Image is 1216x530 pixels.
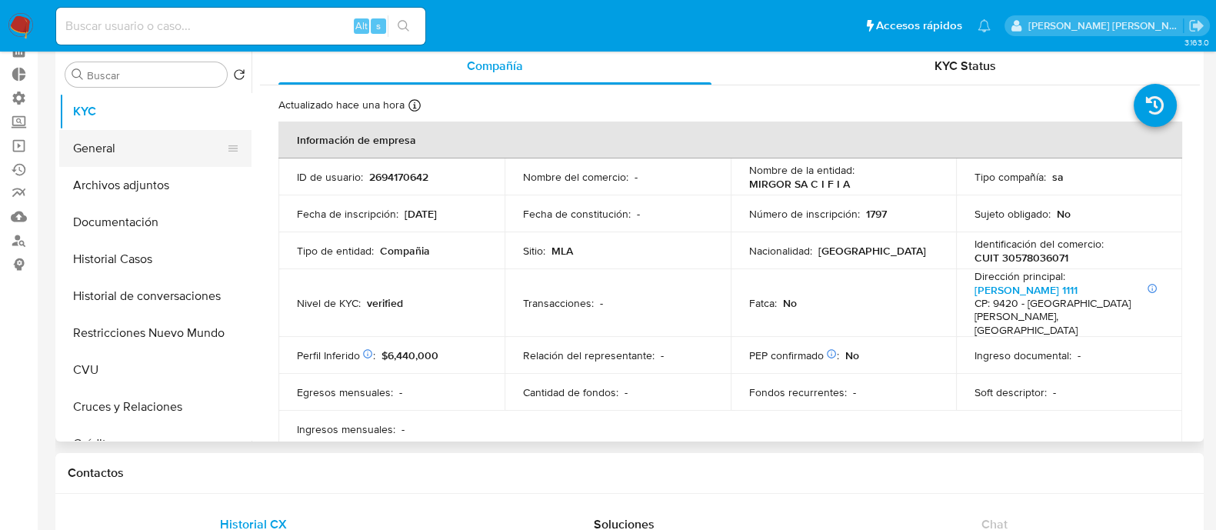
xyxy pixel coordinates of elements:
p: Transacciones : [523,296,594,310]
button: Volver al orden por defecto [233,68,245,85]
span: 3.163.0 [1184,36,1208,48]
p: - [1053,385,1056,399]
p: Egresos mensuales : [297,385,393,399]
button: Restricciones Nuevo Mundo [59,315,252,352]
a: Notificaciones [978,19,991,32]
p: MLA [551,244,573,258]
p: ID de usuario : [297,170,363,184]
span: Accesos rápidos [876,18,962,34]
p: Soft descriptor : [974,385,1047,399]
p: Fondos recurrentes : [749,385,847,399]
p: Tipo compañía : [974,170,1046,184]
button: KYC [59,93,252,130]
button: Historial Casos [59,241,252,278]
button: General [59,130,239,167]
button: Créditos [59,425,252,462]
p: No [1057,207,1071,221]
p: Fecha de constitución : [523,207,631,221]
p: Fatca : [749,296,777,310]
span: Alt [355,18,368,33]
button: Documentación [59,204,252,241]
p: Tipo de entidad : [297,244,374,258]
p: Relación del representante : [523,348,655,362]
p: Nombre del comercio : [523,170,628,184]
p: - [661,348,664,362]
input: Buscar [87,68,221,82]
p: Sitio : [523,244,545,258]
p: sa [1052,170,1064,184]
span: s [376,18,381,33]
p: - [399,385,402,399]
p: Número de inscripción : [749,207,860,221]
p: 2694170642 [369,170,428,184]
p: CUIT 30578036071 [974,251,1068,265]
p: Identificación del comercio : [974,237,1104,251]
p: Sujeto obligado : [974,207,1051,221]
p: Actualizado hace una hora [278,98,405,112]
h1: Contactos [68,465,1191,481]
p: Nivel de KYC : [297,296,361,310]
p: - [401,422,405,436]
button: search-icon [388,15,419,37]
span: $6,440,000 [381,348,438,363]
input: Buscar usuario o caso... [56,16,425,36]
p: Nombre de la entidad : [749,163,855,177]
p: Compañia [380,244,430,258]
button: Archivos adjuntos [59,167,252,204]
span: Compañía [467,57,523,75]
p: verified [367,296,403,310]
p: No [845,348,859,362]
p: [DATE] [405,207,437,221]
a: Salir [1188,18,1204,34]
button: Buscar [72,68,84,81]
p: - [635,170,638,184]
p: Dirección principal : [974,269,1065,283]
p: - [637,207,640,221]
p: - [600,296,603,310]
p: Cantidad de fondos : [523,385,618,399]
p: 1797 [866,207,887,221]
p: - [853,385,856,399]
p: Fecha de inscripción : [297,207,398,221]
th: Información de empresa [278,122,1182,158]
h4: CP: 9420 - [GEOGRAPHIC_DATA][PERSON_NAME], [GEOGRAPHIC_DATA] [974,297,1158,338]
p: Ingreso documental : [974,348,1071,362]
p: Ingresos mensuales : [297,422,395,436]
a: [PERSON_NAME] 1111 [974,282,1078,298]
p: emmanuel.vitiello@mercadolibre.com [1028,18,1184,33]
p: Nacionalidad : [749,244,812,258]
p: MIRGOR SA C I F I A [749,177,850,191]
button: Historial de conversaciones [59,278,252,315]
p: - [1078,348,1081,362]
p: [GEOGRAPHIC_DATA] [818,244,926,258]
button: CVU [59,352,252,388]
p: PEP confirmado : [749,348,839,362]
span: KYC Status [934,57,996,75]
button: Cruces y Relaciones [59,388,252,425]
p: Perfil Inferido : [297,348,375,362]
p: No [783,296,797,310]
p: - [625,385,628,399]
